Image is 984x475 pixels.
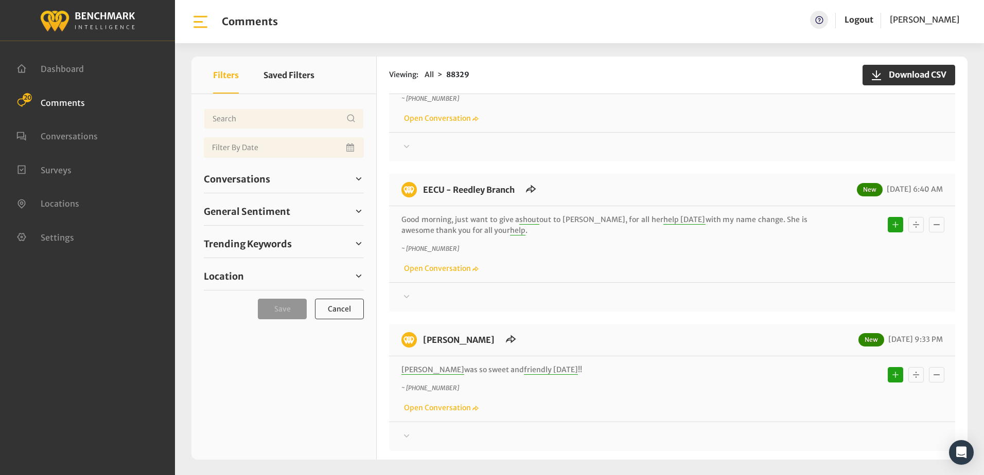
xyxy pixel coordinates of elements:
[204,137,364,158] input: Date range input field
[213,57,239,94] button: Filters
[857,183,883,196] span: New
[23,93,32,102] span: 20
[204,171,364,187] a: Conversations
[858,333,884,346] span: New
[417,182,521,197] h6: EECU - Reedley Branch
[886,335,943,344] span: [DATE] 9:33 PM
[890,11,959,29] a: [PERSON_NAME]
[401,264,479,273] a: Open Conversation
[41,64,84,74] span: Dashboard
[510,226,525,235] span: help
[204,108,364,129] input: Username
[883,68,946,81] span: Download CSV
[16,231,74,242] a: Settings
[845,14,873,25] a: Logout
[16,63,84,73] a: Dashboard
[41,232,74,242] span: Settings
[446,70,469,79] strong: 88329
[401,403,479,412] a: Open Conversation
[885,214,947,235] div: Basic example
[863,65,955,85] button: Download CSV
[401,332,417,348] img: benchmark
[191,13,209,31] img: bar
[204,172,270,186] span: Conversations
[519,215,539,225] span: shout
[401,365,464,375] span: [PERSON_NAME]
[401,182,417,197] img: benchmark
[16,197,79,208] a: Locations
[401,214,807,236] p: Good morning, just want to give a out to [PERSON_NAME], for all her with my name change. She is a...
[41,198,79,209] span: Locations
[16,130,98,140] a: Conversations
[204,268,364,284] a: Location
[41,97,85,107] span: Comments
[425,70,434,79] span: All
[344,137,358,158] button: Open Calendar
[423,185,515,195] a: EECU - Reedley Branch
[401,364,807,375] p: was so sweet and !!
[263,57,314,94] button: Saved Filters
[884,185,943,194] span: [DATE] 6:40 AM
[16,97,85,107] a: Comments 20
[949,440,974,465] div: Open Intercom Messenger
[204,237,292,251] span: Trending Keywords
[315,299,364,319] button: Cancel
[204,204,364,219] a: General Sentiment
[417,332,501,348] h6: EECU - Perrin
[40,8,135,33] img: benchmark
[845,11,873,29] a: Logout
[389,69,418,80] span: Viewing:
[885,364,947,385] div: Basic example
[204,236,364,251] a: Trending Keywords
[41,165,72,175] span: Surveys
[16,164,72,174] a: Surveys
[663,215,706,225] span: help [DATE]
[41,131,98,141] span: Conversations
[423,335,495,345] a: [PERSON_NAME]
[222,15,278,28] h1: Comments
[890,14,959,25] span: [PERSON_NAME]
[401,245,459,252] i: ~ [PHONE_NUMBER]
[401,95,459,102] i: ~ [PHONE_NUMBER]
[401,384,459,392] i: ~ [PHONE_NUMBER]
[524,365,578,375] span: friendly [DATE]
[401,114,479,123] a: Open Conversation
[204,269,244,283] span: Location
[204,205,290,218] span: General Sentiment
